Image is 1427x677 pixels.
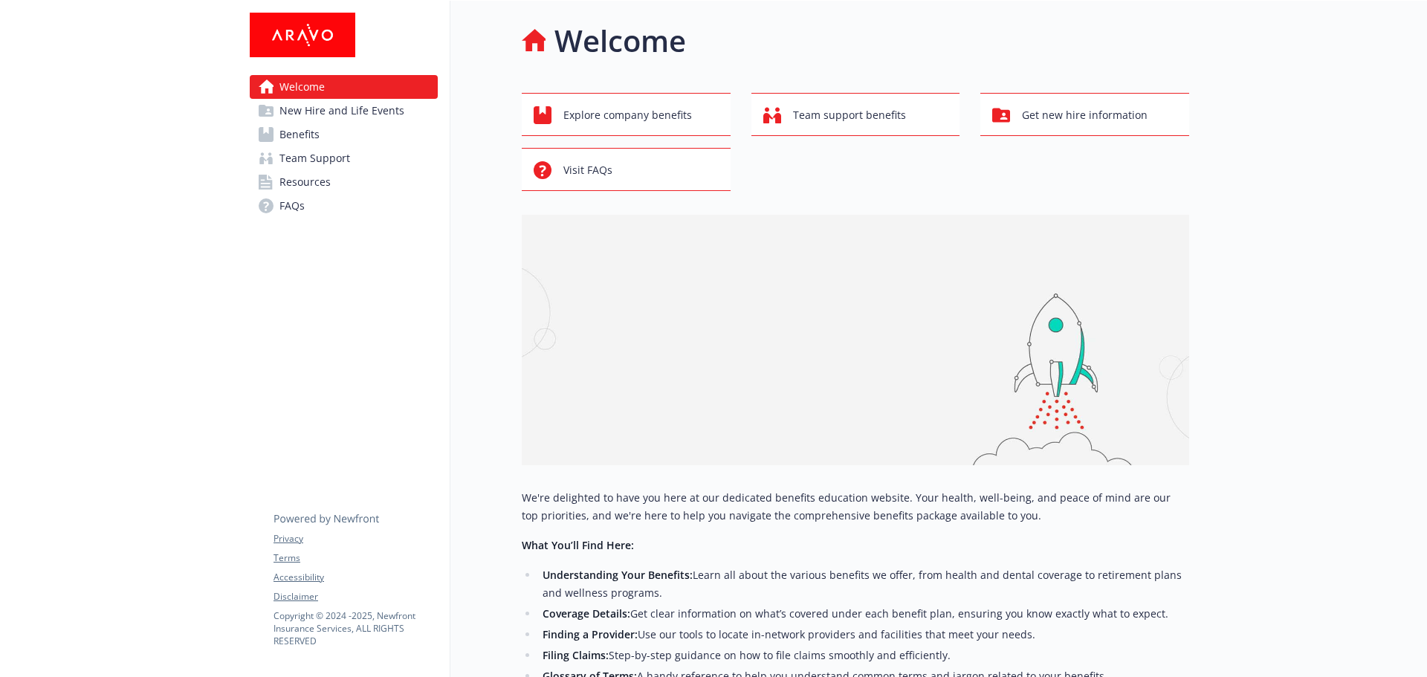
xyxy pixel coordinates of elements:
strong: Understanding Your Benefits: [543,568,693,582]
a: Team Support [250,146,438,170]
span: Team Support [279,146,350,170]
li: Step-by-step guidance on how to file claims smoothly and efficiently. [538,647,1189,664]
li: Use our tools to locate in-network providers and facilities that meet your needs. [538,626,1189,644]
span: Resources [279,170,331,194]
button: Visit FAQs [522,148,731,191]
h1: Welcome [554,19,686,63]
a: Benefits [250,123,438,146]
li: Get clear information on what’s covered under each benefit plan, ensuring you know exactly what t... [538,605,1189,623]
span: Get new hire information [1022,101,1148,129]
button: Get new hire information [980,93,1189,136]
span: Explore company benefits [563,101,692,129]
a: New Hire and Life Events [250,99,438,123]
a: FAQs [250,194,438,218]
span: Team support benefits [793,101,906,129]
p: We're delighted to have you here at our dedicated benefits education website. Your health, well-b... [522,489,1189,525]
img: overview page banner [522,215,1189,465]
span: Visit FAQs [563,156,612,184]
span: FAQs [279,194,305,218]
p: Copyright © 2024 - 2025 , Newfront Insurance Services, ALL RIGHTS RESERVED [274,609,437,647]
a: Disclaimer [274,590,437,603]
button: Team support benefits [751,93,960,136]
a: Resources [250,170,438,194]
strong: What You’ll Find Here: [522,538,634,552]
strong: Filing Claims: [543,648,609,662]
span: Welcome [279,75,325,99]
a: Terms [274,551,437,565]
a: Privacy [274,532,437,545]
a: Welcome [250,75,438,99]
strong: Coverage Details: [543,606,630,621]
strong: Finding a Provider: [543,627,638,641]
button: Explore company benefits [522,93,731,136]
span: New Hire and Life Events [279,99,404,123]
li: Learn all about the various benefits we offer, from health and dental coverage to retirement plan... [538,566,1189,602]
span: Benefits [279,123,320,146]
a: Accessibility [274,571,437,584]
